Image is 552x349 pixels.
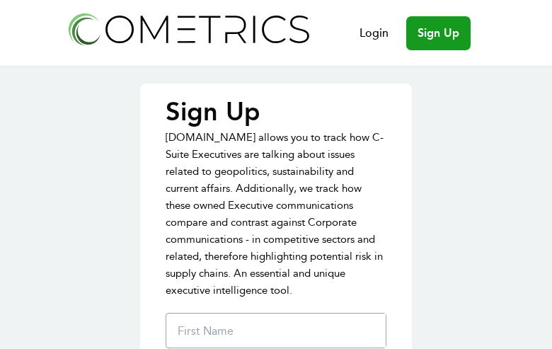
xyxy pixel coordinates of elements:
p: Sign Up [166,98,386,126]
a: Login [360,25,389,42]
p: [DOMAIN_NAME] allows you to track how C-Suite Executives are talking about issues related to geop... [166,129,386,299]
input: First Name [172,314,386,348]
img: Cometrics logo [64,8,312,49]
a: Sign Up [406,16,471,50]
